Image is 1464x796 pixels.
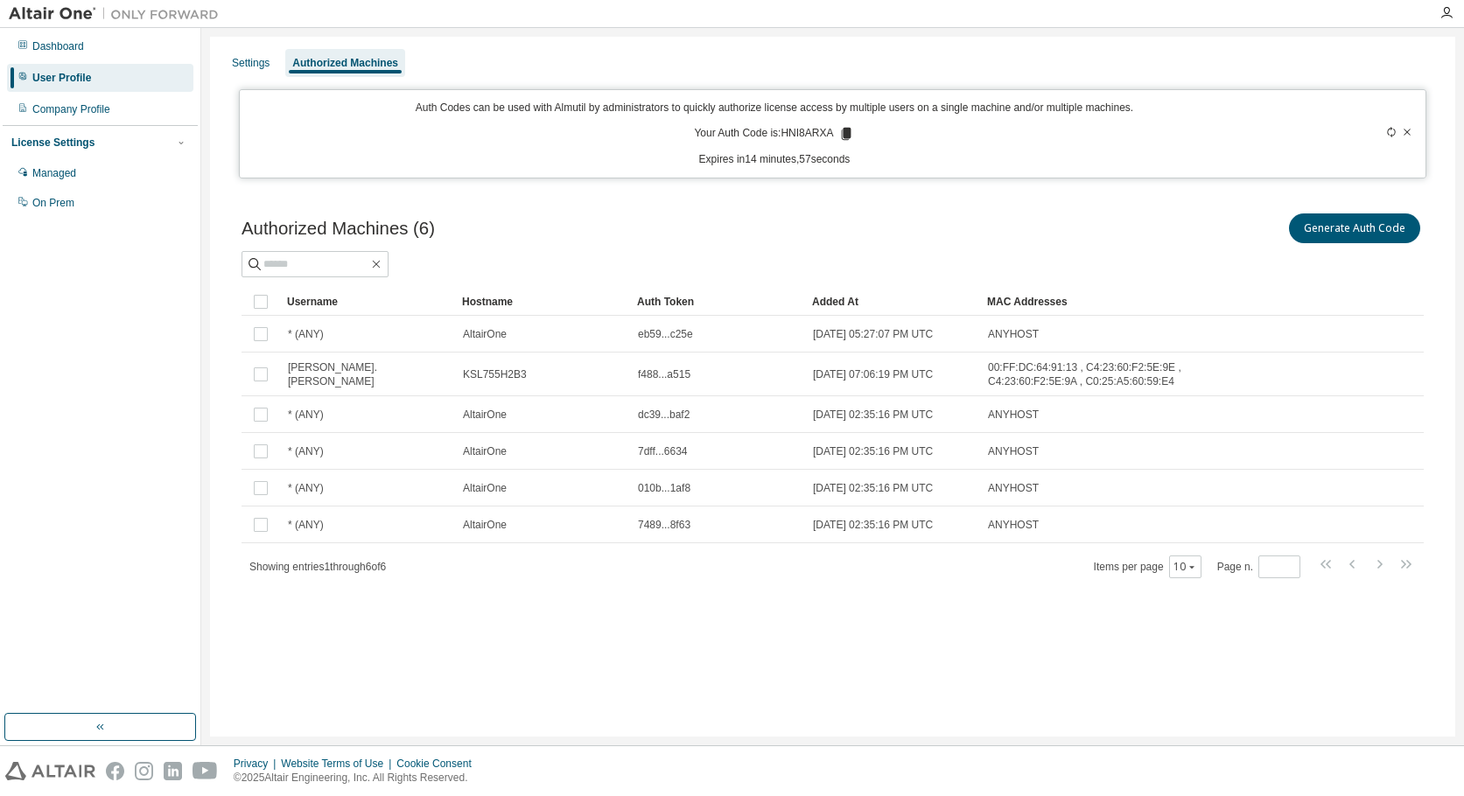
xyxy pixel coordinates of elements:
p: Expires in 14 minutes, 57 seconds [250,152,1299,167]
span: ANYHOST [988,327,1039,341]
span: [DATE] 07:06:19 PM UTC [813,367,933,381]
span: * (ANY) [288,444,324,458]
span: * (ANY) [288,518,324,532]
span: [DATE] 02:35:16 PM UTC [813,518,933,532]
span: AltairOne [463,481,507,495]
div: Hostname [462,288,623,316]
span: 7dff...6634 [638,444,688,458]
img: linkedin.svg [164,762,182,780]
img: Altair One [9,5,228,23]
span: eb59...c25e [638,327,693,341]
span: ANYHOST [988,518,1039,532]
button: 10 [1173,560,1197,574]
span: Items per page [1094,555,1201,578]
span: Authorized Machines (6) [242,219,435,239]
span: KSL755H2B3 [463,367,527,381]
div: Cookie Consent [396,757,481,771]
div: Settings [232,56,270,70]
span: 7489...8f63 [638,518,690,532]
div: License Settings [11,136,95,150]
img: instagram.svg [135,762,153,780]
span: [DATE] 05:27:07 PM UTC [813,327,933,341]
span: ANYHOST [988,481,1039,495]
span: [DATE] 02:35:16 PM UTC [813,481,933,495]
div: Username [287,288,448,316]
span: AltairOne [463,518,507,532]
div: Authorized Machines [292,56,398,70]
span: * (ANY) [288,481,324,495]
div: Managed [32,166,76,180]
img: altair_logo.svg [5,762,95,780]
span: * (ANY) [288,408,324,422]
span: [DATE] 02:35:16 PM UTC [813,408,933,422]
span: AltairOne [463,408,507,422]
span: [PERSON_NAME].[PERSON_NAME] [288,360,447,388]
div: Added At [812,288,973,316]
img: youtube.svg [193,762,218,780]
div: Privacy [234,757,281,771]
span: Showing entries 1 through 6 of 6 [249,561,386,573]
div: MAC Addresses [987,288,1240,316]
span: AltairOne [463,327,507,341]
p: Auth Codes can be used with Almutil by administrators to quickly authorize license access by mult... [250,101,1299,115]
span: ANYHOST [988,444,1039,458]
span: * (ANY) [288,327,324,341]
button: Generate Auth Code [1289,213,1420,243]
span: dc39...baf2 [638,408,690,422]
span: [DATE] 02:35:16 PM UTC [813,444,933,458]
p: © 2025 Altair Engineering, Inc. All Rights Reserved. [234,771,482,786]
div: On Prem [32,196,74,210]
span: 00:FF:DC:64:91:13 , C4:23:60:F2:5E:9E , C4:23:60:F2:5E:9A , C0:25:A5:60:59:E4 [988,360,1239,388]
div: Website Terms of Use [281,757,396,771]
span: ANYHOST [988,408,1039,422]
div: Company Profile [32,102,110,116]
div: User Profile [32,71,91,85]
img: facebook.svg [106,762,124,780]
div: Dashboard [32,39,84,53]
span: 010b...1af8 [638,481,690,495]
span: Page n. [1217,555,1300,578]
div: Auth Token [637,288,798,316]
span: f488...a515 [638,367,690,381]
p: Your Auth Code is: HNI8ARXA [694,126,854,142]
span: AltairOne [463,444,507,458]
